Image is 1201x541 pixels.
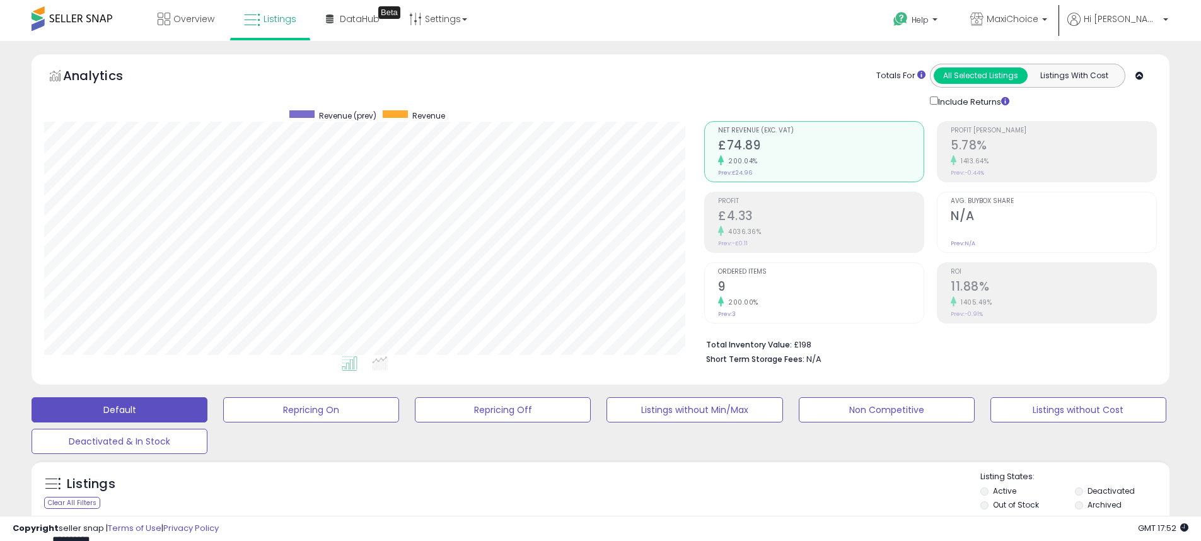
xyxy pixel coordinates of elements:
[718,310,736,318] small: Prev: 3
[893,11,908,27] i: Get Help
[1088,499,1122,510] label: Archived
[264,13,296,25] span: Listings
[63,67,148,88] h5: Analytics
[67,475,115,493] h5: Listings
[706,354,804,364] b: Short Term Storage Fees:
[920,94,1024,108] div: Include Returns
[718,169,752,177] small: Prev: £24.96
[951,169,984,177] small: Prev: -0.44%
[980,471,1169,483] p: Listing States:
[951,138,1156,155] h2: 5.78%
[1084,13,1159,25] span: Hi [PERSON_NAME]
[32,397,207,422] button: Default
[956,298,992,307] small: 1405.49%
[718,269,924,276] span: Ordered Items
[724,156,758,166] small: 200.04%
[951,209,1156,226] h2: N/A
[951,310,983,318] small: Prev: -0.91%
[883,2,950,41] a: Help
[718,127,924,134] span: Net Revenue (Exc. VAT)
[223,397,399,422] button: Repricing On
[108,522,161,534] a: Terms of Use
[951,269,1156,276] span: ROI
[934,67,1028,84] button: All Selected Listings
[606,397,782,422] button: Listings without Min/Max
[163,522,219,534] a: Privacy Policy
[13,522,59,534] strong: Copyright
[987,13,1038,25] span: MaxiChoice
[724,227,761,236] small: 4036.36%
[951,198,1156,205] span: Avg. Buybox Share
[951,279,1156,296] h2: 11.88%
[378,6,400,19] div: Tooltip anchor
[1067,13,1168,41] a: Hi [PERSON_NAME]
[718,279,924,296] h2: 9
[799,397,975,422] button: Non Competitive
[706,336,1147,351] li: £198
[956,156,989,166] small: 1413.64%
[13,523,219,535] div: seller snap | |
[990,397,1166,422] button: Listings without Cost
[319,110,376,121] span: Revenue (prev)
[993,499,1039,510] label: Out of Stock
[724,298,758,307] small: 200.00%
[951,127,1156,134] span: Profit [PERSON_NAME]
[1138,522,1188,534] span: 2025-10-11 17:52 GMT
[44,497,100,509] div: Clear All Filters
[951,240,975,247] small: Prev: N/A
[1027,67,1121,84] button: Listings With Cost
[806,353,821,365] span: N/A
[718,209,924,226] h2: £4.33
[993,486,1016,496] label: Active
[412,110,445,121] span: Revenue
[340,13,380,25] span: DataHub
[718,138,924,155] h2: £74.89
[718,240,748,247] small: Prev: -£0.11
[912,15,929,25] span: Help
[706,339,792,350] b: Total Inventory Value:
[718,198,924,205] span: Profit
[32,429,207,454] button: Deactivated & In Stock
[173,13,214,25] span: Overview
[1088,486,1135,496] label: Deactivated
[415,397,591,422] button: Repricing Off
[876,70,925,82] div: Totals For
